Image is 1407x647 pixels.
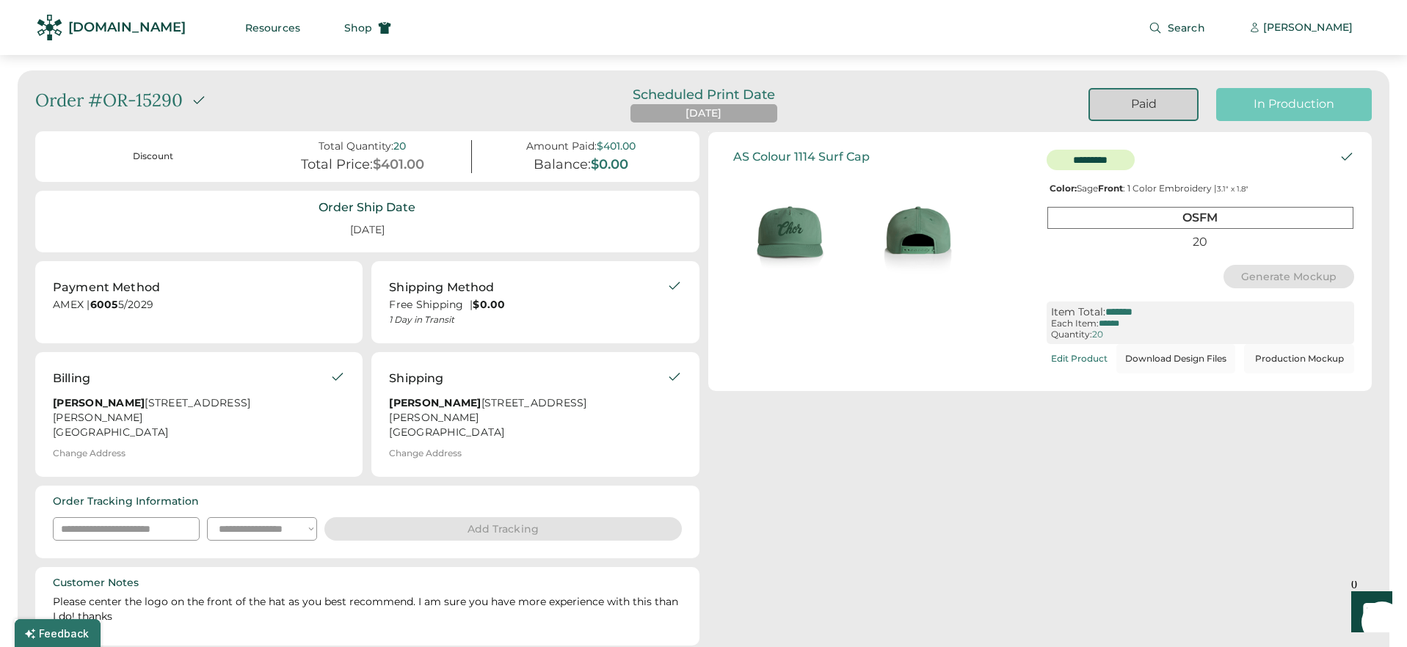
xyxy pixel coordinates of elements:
[1263,21,1353,35] div: [PERSON_NAME]
[301,157,373,173] div: Total Price:
[53,279,160,296] div: Payment Method
[62,150,244,163] div: Discount
[854,169,983,298] img: generate-image
[1224,265,1355,288] button: Generate Mockup
[389,279,494,296] div: Shipping Method
[1092,329,1103,340] div: 20
[733,150,870,164] div: AS Colour 1114 Surf Cap
[389,396,666,440] div: [STREET_ADDRESS][PERSON_NAME] [GEOGRAPHIC_DATA]
[1337,581,1400,644] iframe: Front Chat
[53,448,126,458] div: Change Address
[1047,207,1353,228] div: OSFM
[53,494,199,509] div: Order Tracking Information
[612,88,796,101] div: Scheduled Print Date
[686,106,721,121] div: [DATE]
[35,88,183,113] div: Order #OR-15290
[1051,318,1099,329] div: Each Item:
[726,169,854,298] img: generate-image
[53,370,90,387] div: Billing
[534,157,591,173] div: Balance:
[53,298,345,316] div: AMEX | 5/2029
[597,140,636,153] div: $401.00
[1047,183,1354,194] div: Sage : 1 Color Embroidery |
[389,396,481,409] strong: [PERSON_NAME]
[1047,232,1353,252] div: 20
[389,298,666,312] div: Free Shipping |
[1116,344,1235,373] button: Download Design Files
[319,140,393,153] div: Total Quantity:
[319,200,415,216] div: Order Ship Date
[327,13,409,43] button: Shop
[389,314,666,326] div: 1 Day in Transit
[53,396,330,440] div: [STREET_ADDRESS][PERSON_NAME] [GEOGRAPHIC_DATA]
[1098,183,1123,194] strong: Front
[90,298,118,311] strong: 6005
[389,370,443,387] div: Shipping
[526,140,597,153] div: Amount Paid:
[1051,306,1105,318] div: Item Total:
[53,576,139,591] div: Customer Notes
[228,13,318,43] button: Resources
[1168,23,1205,33] span: Search
[591,157,628,173] div: $0.00
[1051,354,1108,364] div: Edit Product
[332,217,402,244] div: [DATE]
[1108,96,1179,112] div: Paid
[389,448,462,458] div: Change Address
[1051,329,1092,340] div: Quantity:
[373,157,424,173] div: $401.00
[37,15,62,40] img: Rendered Logo - Screens
[324,517,682,541] button: Add Tracking
[1217,184,1248,194] font: 3.1" x 1.8"
[344,23,372,33] span: Shop
[68,18,186,37] div: [DOMAIN_NAME]
[1050,183,1077,194] strong: Color:
[1244,344,1354,373] button: Production Mockup
[53,595,682,628] div: Please center the logo on the front of the hat as you best recommend. I am sure you have more exp...
[53,396,145,409] strong: [PERSON_NAME]
[1131,13,1223,43] button: Search
[473,298,505,311] strong: $0.00
[393,140,406,153] div: 20
[1234,96,1354,112] div: In Production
